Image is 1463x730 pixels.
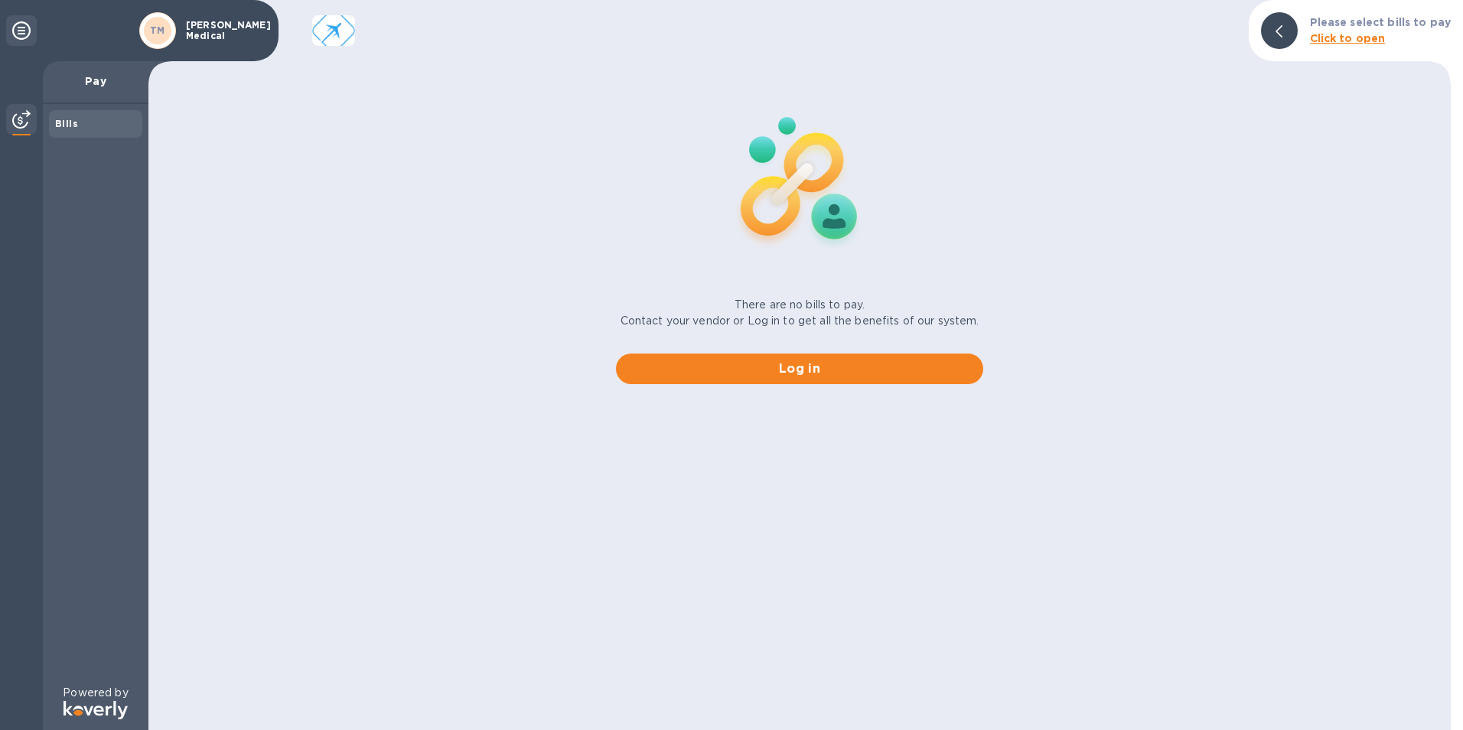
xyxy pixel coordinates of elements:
[628,360,971,378] span: Log in
[1310,16,1451,28] b: Please select bills to pay
[63,685,128,701] p: Powered by
[1310,32,1386,44] b: Click to open
[616,354,983,384] button: Log in
[621,297,979,329] p: There are no bills to pay. Contact your vendor or Log in to get all the benefits of our system.
[150,24,165,36] b: TM
[64,701,128,719] img: Logo
[55,118,78,129] b: Bills
[55,73,136,89] p: Pay
[186,20,262,41] p: [PERSON_NAME] Medical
